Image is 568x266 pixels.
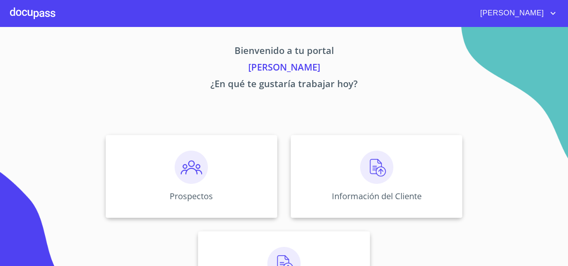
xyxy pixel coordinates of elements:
span: [PERSON_NAME] [474,7,548,20]
img: carga.png [360,151,393,184]
p: Prospectos [170,190,213,202]
button: account of current user [474,7,558,20]
p: [PERSON_NAME] [28,60,540,77]
p: ¿En qué te gustaría trabajar hoy? [28,77,540,93]
img: prospectos.png [175,151,208,184]
p: Bienvenido a tu portal [28,44,540,60]
p: Información del Cliente [332,190,422,202]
